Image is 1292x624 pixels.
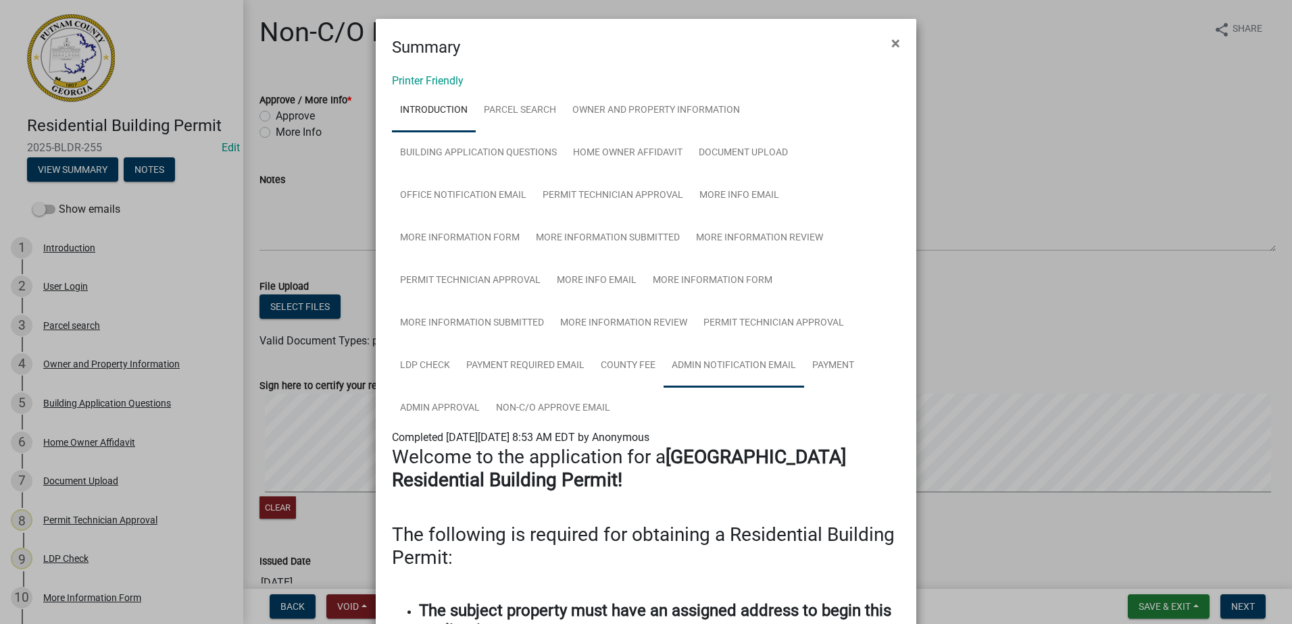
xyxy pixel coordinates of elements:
a: More Information Submitted [392,302,552,345]
a: Permit Technician Approval [535,174,691,217]
a: More Info Email [691,174,787,217]
a: Home Owner Affidavit [565,132,691,175]
a: Introduction [392,89,476,132]
a: Non-C/O Approve Email [488,387,618,430]
a: More Information Review [688,217,831,260]
a: More Info Email [549,259,645,303]
a: LDP Check [392,344,458,388]
a: More Information Submitted [528,217,688,260]
a: Admin Approval [392,387,488,430]
a: More Information Form [645,259,780,303]
a: More Information Form [392,217,528,260]
a: Permit Technician Approval [392,259,549,303]
a: Owner and Property Information [564,89,748,132]
a: Admin Notification Email [664,344,804,388]
a: Permit Technician Approval [695,302,852,345]
a: Document Upload [691,132,796,175]
a: County Fee [593,344,664,388]
a: Office Notification Email [392,174,535,217]
h3: Welcome to the application for a [392,446,900,491]
a: Parcel search [476,89,564,132]
a: Payment Required Email [458,344,593,388]
span: Completed [DATE][DATE] 8:53 AM EDT by Anonymous [392,431,649,444]
span: × [891,34,900,53]
button: Close [880,24,911,62]
a: More Information Review [552,302,695,345]
a: Printer Friendly [392,74,464,87]
h4: Summary [392,35,460,59]
strong: [GEOGRAPHIC_DATA] Residential Building Permit! [392,446,846,491]
a: Payment [804,344,862,388]
h3: The following is required for obtaining a Residential Building Permit: [392,523,900,569]
a: Building Application Questions [392,132,565,175]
